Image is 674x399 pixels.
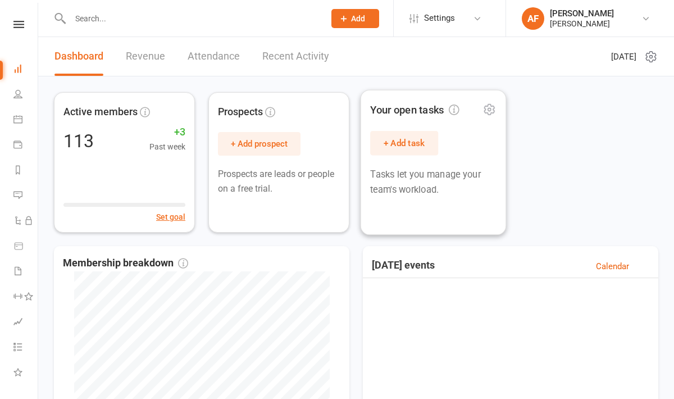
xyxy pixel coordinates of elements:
[550,19,614,29] div: [PERSON_NAME]
[149,124,185,140] span: +3
[188,37,240,76] a: Attendance
[149,140,185,153] span: Past week
[54,37,103,76] a: Dashboard
[63,104,138,120] span: Active members
[13,361,39,386] a: What's New
[13,133,39,158] a: Payments
[63,132,94,150] div: 113
[596,260,629,273] a: Calendar
[63,255,188,271] span: Membership breakdown
[550,8,614,19] div: [PERSON_NAME]
[331,9,379,28] button: Add
[522,7,544,30] div: AF
[13,158,39,184] a: Reports
[218,132,300,156] button: + Add prospect
[126,37,165,76] a: Revenue
[218,167,340,196] p: Prospects are leads or people on a free trial.
[351,14,365,23] span: Add
[13,83,39,108] a: People
[13,310,39,335] a: Assessments
[218,104,263,120] span: Prospects
[370,131,438,155] button: + Add task
[370,167,497,197] p: Tasks let you manage your team's workload.
[262,37,329,76] a: Recent Activity
[611,50,636,64] span: [DATE]
[13,234,39,260] a: Product Sales
[372,260,435,273] h3: [DATE] events
[424,6,455,31] span: Settings
[13,108,39,133] a: Calendar
[67,11,317,26] input: Search...
[370,102,459,119] span: Your open tasks
[13,57,39,83] a: Dashboard
[156,211,185,223] button: Set goal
